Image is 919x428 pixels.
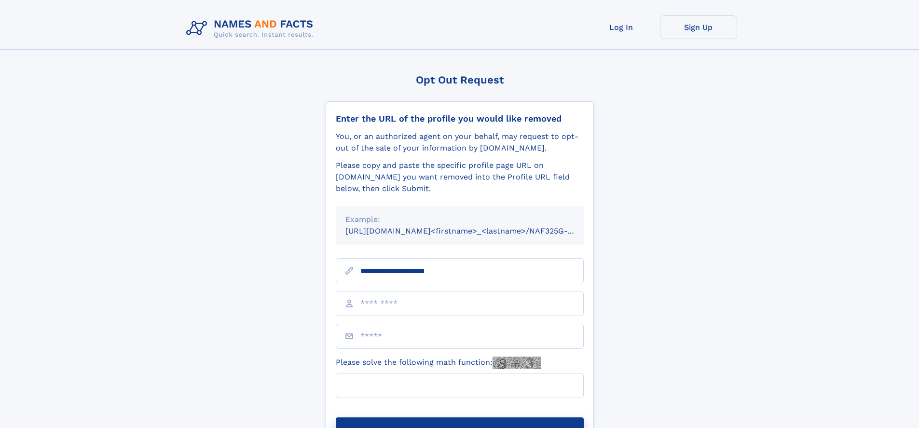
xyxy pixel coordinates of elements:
img: Logo Names and Facts [182,15,321,41]
div: Enter the URL of the profile you would like removed [336,113,584,124]
div: You, or an authorized agent on your behalf, may request to opt-out of the sale of your informatio... [336,131,584,154]
div: Please copy and paste the specific profile page URL on [DOMAIN_NAME] you want removed into the Pr... [336,160,584,194]
div: Opt Out Request [326,74,594,86]
div: Example: [345,214,574,225]
small: [URL][DOMAIN_NAME]<firstname>_<lastname>/NAF325G-xxxxxxxx [345,226,602,235]
label: Please solve the following math function: [336,357,541,369]
a: Sign Up [660,15,737,39]
a: Log In [583,15,660,39]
